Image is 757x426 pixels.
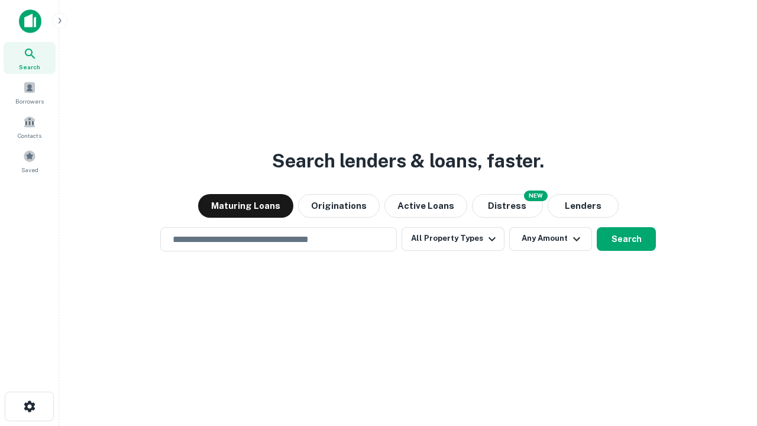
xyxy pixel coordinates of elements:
a: Contacts [4,111,56,143]
span: Borrowers [15,96,44,106]
a: Borrowers [4,76,56,108]
button: Originations [298,194,380,218]
button: Maturing Loans [198,194,293,218]
button: Search distressed loans with lien and other non-mortgage details. [472,194,543,218]
span: Contacts [18,131,41,140]
button: Lenders [548,194,619,218]
button: Any Amount [509,227,592,251]
div: NEW [524,191,548,201]
iframe: Chat Widget [698,293,757,350]
span: Search [19,62,40,72]
h3: Search lenders & loans, faster. [272,147,544,175]
button: Search [597,227,656,251]
button: Active Loans [384,194,467,218]
a: Search [4,42,56,74]
img: capitalize-icon.png [19,9,41,33]
button: All Property Types [402,227,504,251]
a: Saved [4,145,56,177]
span: Saved [21,165,38,175]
